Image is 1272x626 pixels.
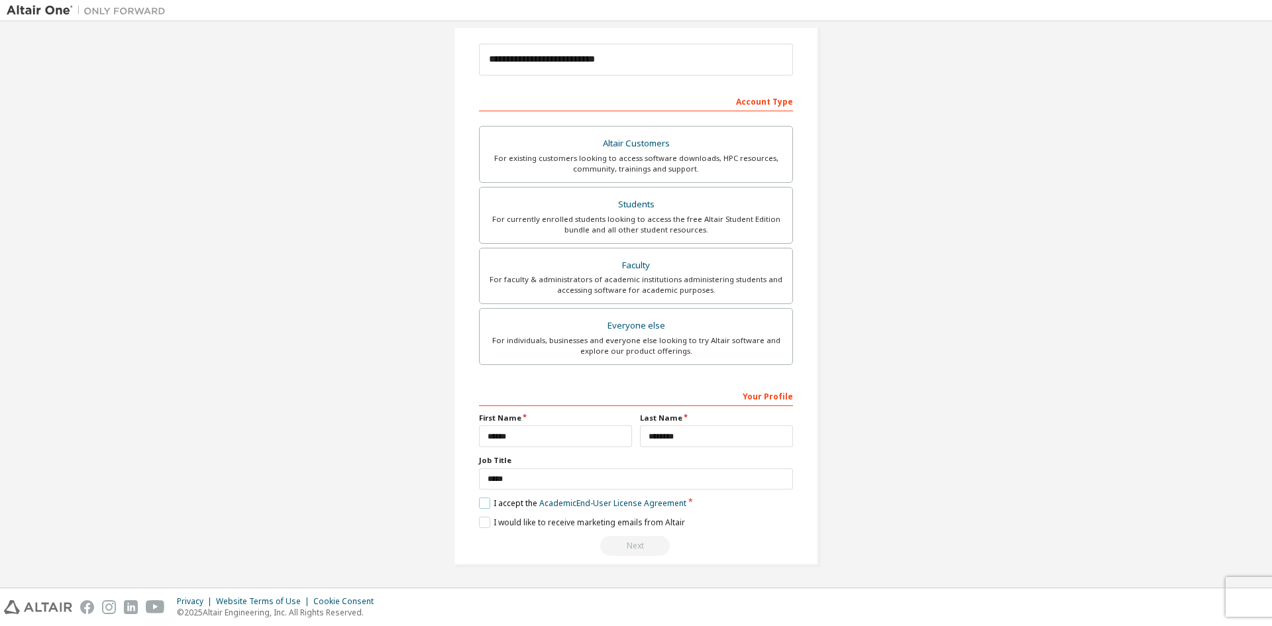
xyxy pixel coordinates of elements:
[102,600,116,614] img: instagram.svg
[640,413,793,423] label: Last Name
[124,600,138,614] img: linkedin.svg
[488,214,784,235] div: For currently enrolled students looking to access the free Altair Student Edition bundle and all ...
[80,600,94,614] img: facebook.svg
[177,607,382,618] p: © 2025 Altair Engineering, Inc. All Rights Reserved.
[313,596,382,607] div: Cookie Consent
[539,497,686,509] a: Academic End-User License Agreement
[479,455,793,466] label: Job Title
[488,256,784,275] div: Faculty
[488,335,784,356] div: For individuals, businesses and everyone else looking to try Altair software and explore our prod...
[4,600,72,614] img: altair_logo.svg
[488,153,784,174] div: For existing customers looking to access software downloads, HPC resources, community, trainings ...
[177,596,216,607] div: Privacy
[488,195,784,214] div: Students
[488,317,784,335] div: Everyone else
[488,274,784,295] div: For faculty & administrators of academic institutions administering students and accessing softwa...
[7,4,172,17] img: Altair One
[479,90,793,111] div: Account Type
[146,600,165,614] img: youtube.svg
[488,134,784,153] div: Altair Customers
[216,596,313,607] div: Website Terms of Use
[479,497,686,509] label: I accept the
[479,536,793,556] div: Read and acccept EULA to continue
[479,517,685,528] label: I would like to receive marketing emails from Altair
[479,385,793,406] div: Your Profile
[479,413,632,423] label: First Name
